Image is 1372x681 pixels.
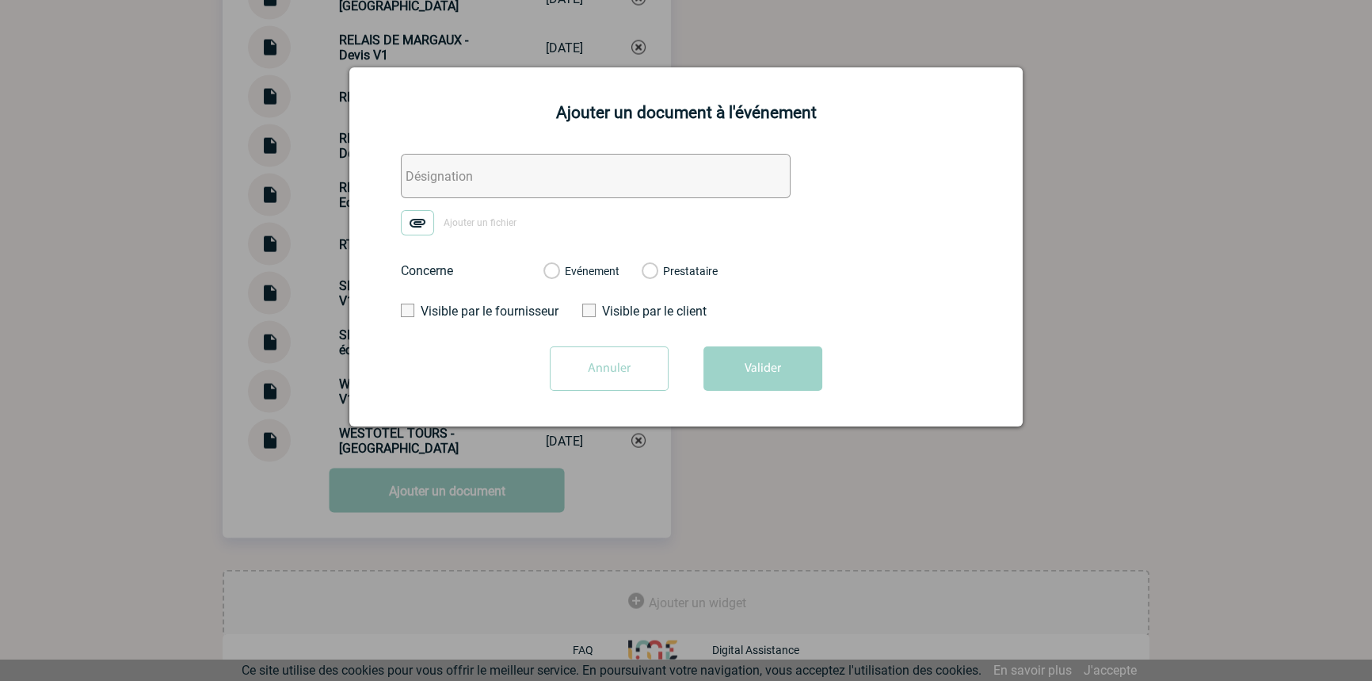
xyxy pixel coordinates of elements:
[642,265,657,279] label: Prestataire
[401,154,791,198] input: Désignation
[543,265,558,279] label: Evénement
[444,217,516,228] span: Ajouter un fichier
[401,304,547,319] label: Visible par le fournisseur
[703,346,822,391] button: Valider
[401,263,528,278] label: Concerne
[369,103,1003,122] h2: Ajouter un document à l'événement
[550,346,669,391] input: Annuler
[582,304,729,319] label: Visible par le client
